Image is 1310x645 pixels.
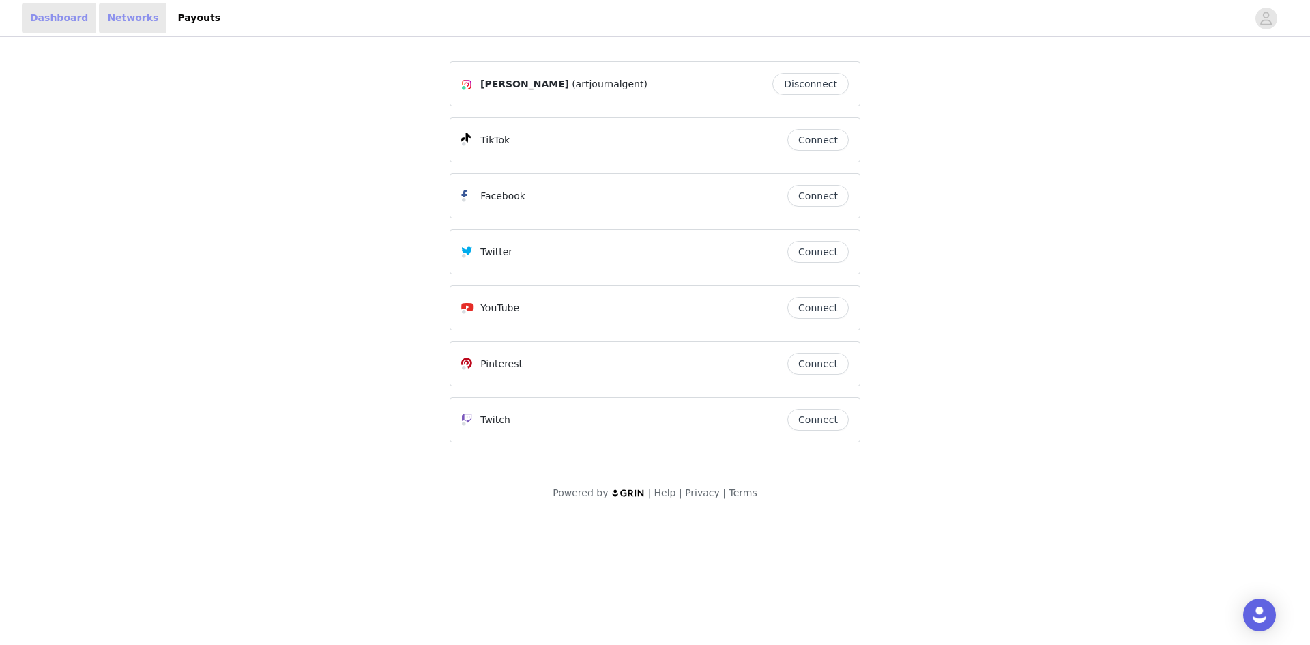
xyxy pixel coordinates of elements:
[169,3,229,33] a: Payouts
[679,487,682,498] span: |
[480,133,510,147] p: TikTok
[480,77,569,91] span: [PERSON_NAME]
[723,487,726,498] span: |
[787,129,849,151] button: Connect
[480,245,512,259] p: Twitter
[787,353,849,375] button: Connect
[572,77,647,91] span: (artjournalgent)
[1260,8,1272,29] div: avatar
[772,73,849,95] button: Disconnect
[99,3,166,33] a: Networks
[1243,599,1276,631] div: Open Intercom Messenger
[729,487,757,498] a: Terms
[480,357,523,371] p: Pinterest
[787,241,849,263] button: Connect
[480,301,519,315] p: YouTube
[787,185,849,207] button: Connect
[553,487,608,498] span: Powered by
[648,487,652,498] span: |
[480,189,525,203] p: Facebook
[685,487,720,498] a: Privacy
[22,3,96,33] a: Dashboard
[461,79,472,90] img: Instagram Icon
[611,489,645,498] img: logo
[787,409,849,431] button: Connect
[787,297,849,319] button: Connect
[654,487,676,498] a: Help
[480,413,510,427] p: Twitch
